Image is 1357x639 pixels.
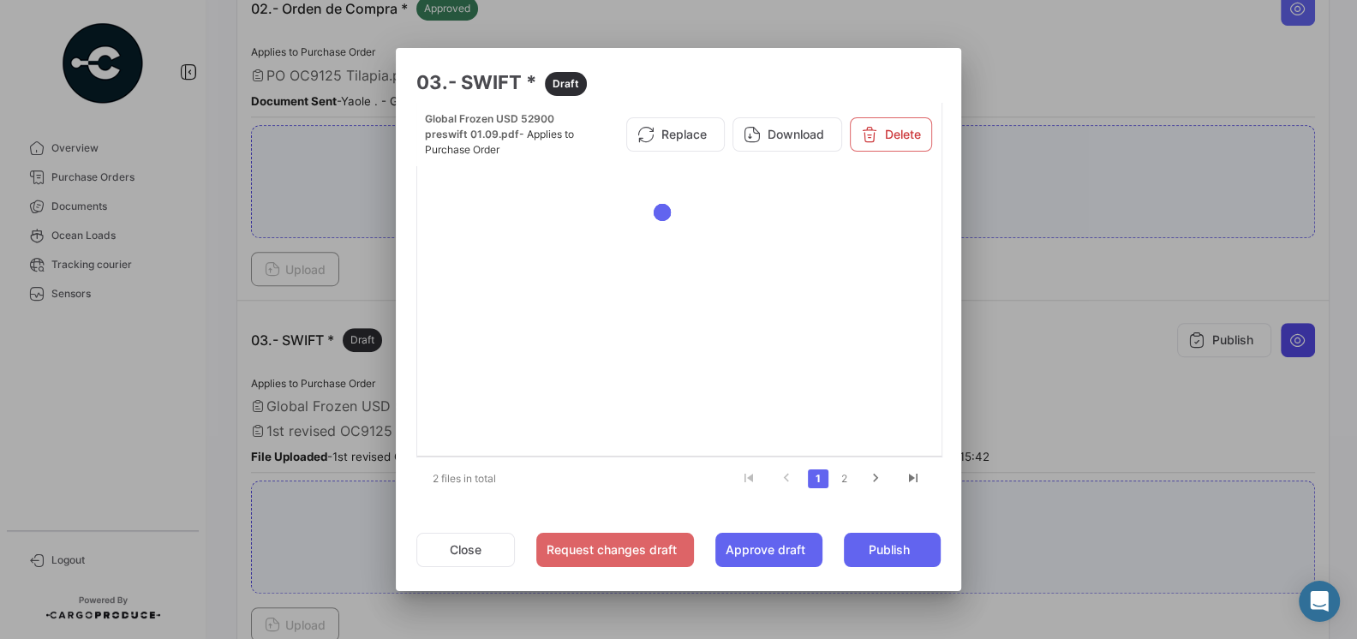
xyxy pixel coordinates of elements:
button: Download [732,117,842,152]
button: Approve draft [715,533,822,567]
button: Replace [626,117,725,152]
a: 2 [834,469,854,488]
a: go to first page [732,469,765,488]
button: Publish [844,533,941,567]
span: Draft [553,76,579,92]
li: page 1 [805,464,831,493]
button: Delete [850,117,932,152]
span: Publish [868,541,909,558]
a: go to last page [897,469,930,488]
a: go to previous page [770,469,803,488]
li: page 2 [831,464,857,493]
a: go to next page [859,469,892,488]
div: Abrir Intercom Messenger [1299,581,1340,622]
button: Close [416,533,515,567]
span: Global Frozen USD 52900 preswift 01.09.pdf [425,112,554,140]
a: 1 [808,469,828,488]
h3: 03.- SWIFT * [416,69,941,96]
div: 2 files in total [416,457,558,500]
button: Request changes draft [536,533,694,567]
